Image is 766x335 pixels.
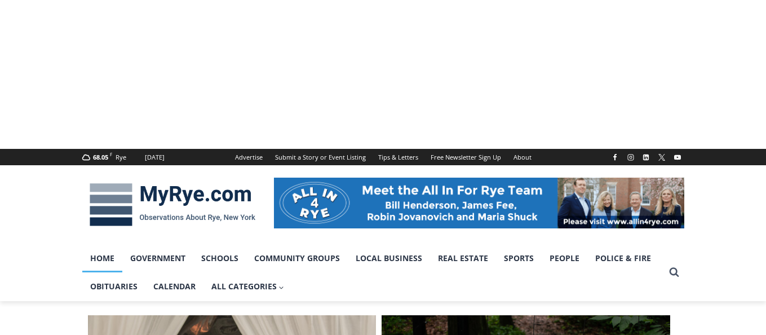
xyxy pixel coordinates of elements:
[430,244,496,272] a: Real Estate
[542,244,587,272] a: People
[116,152,126,162] div: Rye
[639,151,653,164] a: Linkedin
[203,272,293,301] a: All Categories
[348,244,430,272] a: Local Business
[664,262,684,283] button: View Search Form
[507,149,538,165] a: About
[655,151,668,164] a: X
[193,244,246,272] a: Schools
[424,149,507,165] a: Free Newsletter Sign Up
[229,149,538,165] nav: Secondary Navigation
[122,244,193,272] a: Government
[671,151,684,164] a: YouTube
[624,151,637,164] a: Instagram
[496,244,542,272] a: Sports
[274,178,684,228] img: All in for Rye
[82,244,122,272] a: Home
[372,149,424,165] a: Tips & Letters
[82,244,664,301] nav: Primary Navigation
[145,152,165,162] div: [DATE]
[211,280,285,293] span: All Categories
[110,151,112,157] span: F
[246,244,348,272] a: Community Groups
[269,149,372,165] a: Submit a Story or Event Listing
[93,153,108,161] span: 68.05
[145,272,203,301] a: Calendar
[608,151,622,164] a: Facebook
[229,149,269,165] a: Advertise
[82,175,263,234] img: MyRye.com
[587,244,659,272] a: Police & Fire
[82,272,145,301] a: Obituaries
